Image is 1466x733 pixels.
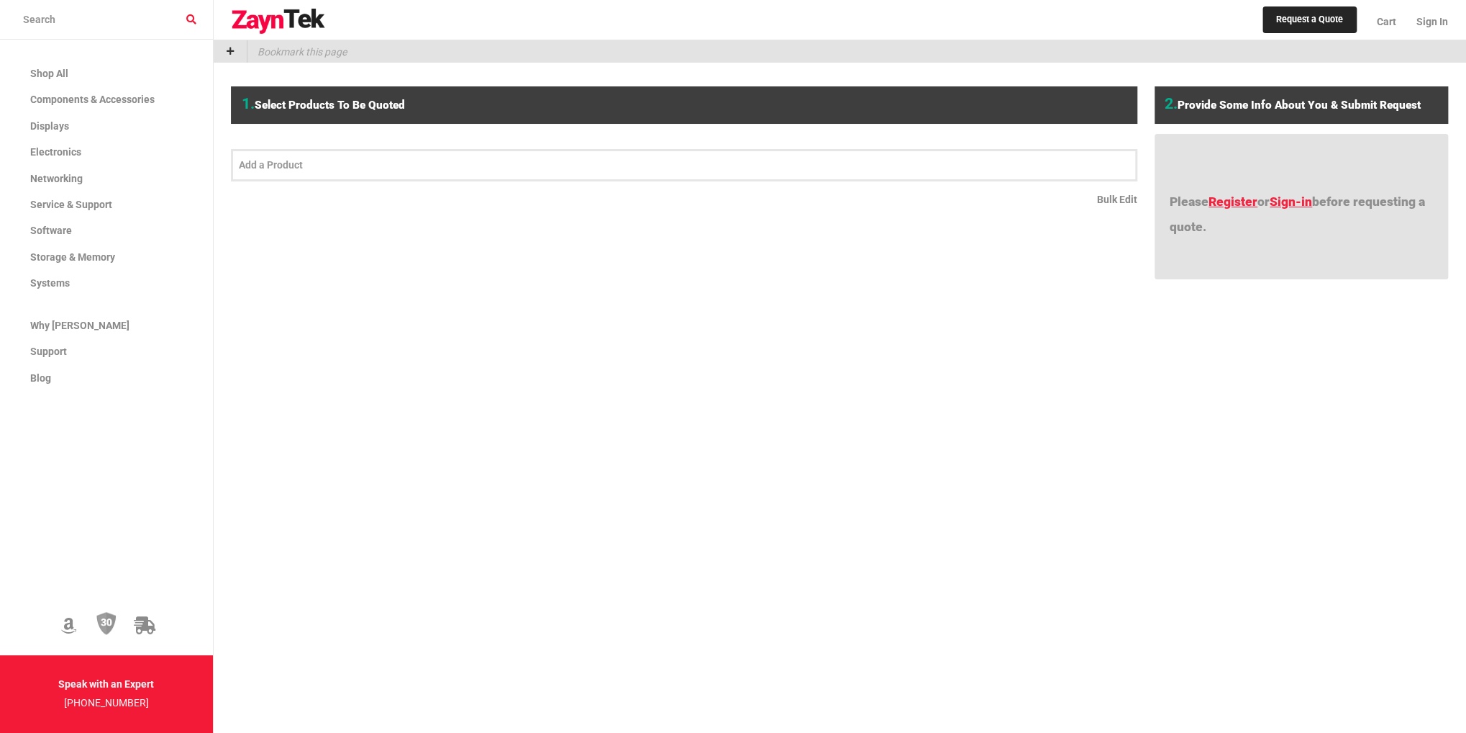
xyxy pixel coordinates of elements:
[96,611,117,636] img: 30 Day Return Policy
[241,91,1127,117] h6: Select Products to be Quoted
[1262,6,1357,34] a: Request a Quote
[1367,4,1406,40] a: Cart
[30,346,67,357] span: Support
[1170,189,1433,253] p: Please or before requesting a quote.
[238,156,1130,175] input: Add a Product
[30,68,68,79] span: Shop All
[1270,194,1312,209] a: Sign-in
[30,199,112,210] span: Service & Support
[58,678,154,690] strong: Speak with an Expert
[30,372,51,384] span: Blog
[64,697,149,709] a: [PHONE_NUMBER]
[1165,94,1178,112] span: 2.
[1097,192,1137,207] a: Bulk Edit
[231,9,326,35] img: logo
[1165,91,1438,117] h6: Provide Some Info About you & Submit Request
[1377,16,1396,27] span: Cart
[1208,194,1257,209] a: Register
[30,225,72,236] span: Software
[30,146,81,158] span: Electronics
[241,94,254,112] span: 1.
[30,173,83,184] span: Networking
[1406,4,1448,40] a: Sign In
[30,251,115,263] span: Storage & Memory
[247,40,347,63] p: Bookmark this page
[30,120,69,132] span: Displays
[30,277,70,289] span: Systems
[30,320,129,331] span: Why [PERSON_NAME]
[30,94,155,105] span: Components & Accessories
